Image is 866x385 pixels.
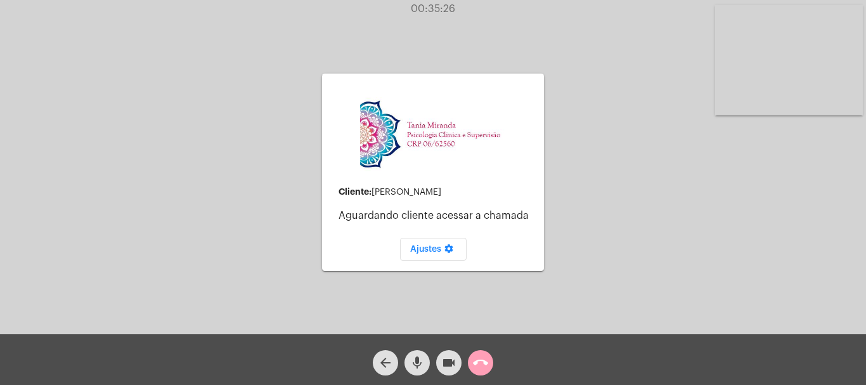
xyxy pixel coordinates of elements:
strong: Cliente: [339,187,372,196]
mat-icon: mic [410,355,425,370]
img: 82f91219-cc54-a9e9-c892-318f5ec67ab1.jpg [360,97,506,171]
mat-icon: call_end [473,355,488,370]
span: Ajustes [410,245,456,254]
span: 00:35:26 [411,4,455,14]
mat-icon: arrow_back [378,355,393,370]
p: Aguardando cliente acessar a chamada [339,210,534,221]
button: Ajustes [400,238,467,261]
mat-icon: videocam [441,355,456,370]
div: [PERSON_NAME] [339,187,534,197]
mat-icon: settings [441,244,456,259]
